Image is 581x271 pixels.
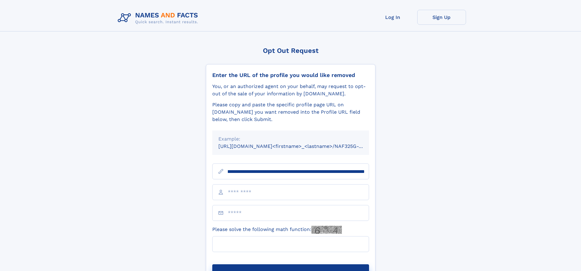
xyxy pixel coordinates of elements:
[212,226,342,234] label: Please solve the following math function:
[115,10,203,26] img: Logo Names and Facts
[212,83,369,97] div: You, or an authorized agent on your behalf, may request to opt-out of the sale of your informatio...
[206,47,375,54] div: Opt Out Request
[212,72,369,79] div: Enter the URL of the profile you would like removed
[218,135,363,143] div: Example:
[368,10,417,25] a: Log In
[212,101,369,123] div: Please copy and paste the specific profile page URL on [DOMAIN_NAME] you want removed into the Pr...
[417,10,466,25] a: Sign Up
[218,143,381,149] small: [URL][DOMAIN_NAME]<firstname>_<lastname>/NAF325G-xxxxxxxx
